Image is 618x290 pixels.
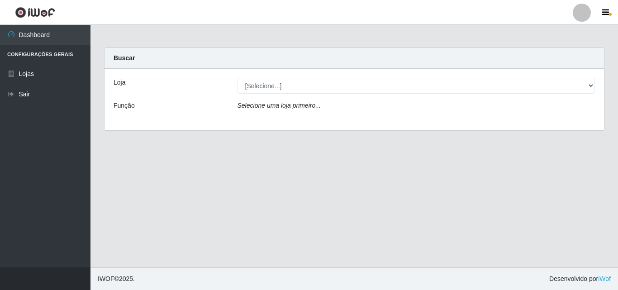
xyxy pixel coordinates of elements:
[238,102,321,109] i: Selecione uma loja primeiro...
[15,7,55,18] img: CoreUI Logo
[598,275,611,282] a: iWof
[114,54,135,62] strong: Buscar
[114,101,135,110] label: Função
[549,274,611,284] span: Desenvolvido por
[114,78,125,87] label: Loja
[98,274,135,284] span: © 2025 .
[98,275,114,282] span: IWOF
